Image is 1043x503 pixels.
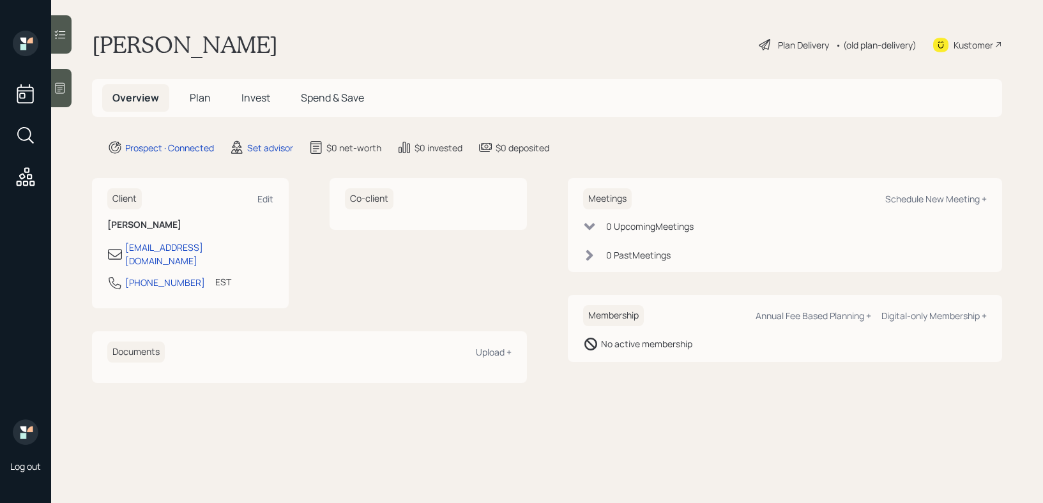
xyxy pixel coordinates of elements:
div: Plan Delivery [778,38,829,52]
div: EST [215,275,231,289]
img: retirable_logo.png [13,419,38,445]
div: • (old plan-delivery) [835,38,917,52]
div: $0 deposited [496,141,549,154]
h6: Client [107,188,142,209]
div: $0 net-worth [326,141,381,154]
div: Edit [257,193,273,205]
span: Plan [190,91,211,105]
h6: Meetings [583,188,632,209]
div: No active membership [601,337,692,350]
h1: [PERSON_NAME] [92,31,278,59]
div: Digital-only Membership + [881,310,987,322]
span: Overview [112,91,159,105]
div: Annual Fee Based Planning + [756,310,871,322]
span: Spend & Save [301,91,364,105]
div: [EMAIL_ADDRESS][DOMAIN_NAME] [125,241,273,267]
h6: [PERSON_NAME] [107,220,273,230]
div: Set advisor [247,141,293,154]
div: Kustomer [954,38,993,52]
div: Schedule New Meeting + [885,193,987,205]
div: Prospect · Connected [125,141,214,154]
div: $0 invested [415,141,462,154]
span: Invest [241,91,270,105]
div: [PHONE_NUMBER] [125,276,205,289]
div: Log out [10,460,41,472]
div: Upload + [476,346,512,358]
div: 0 Past Meeting s [606,248,671,262]
h6: Co-client [345,188,393,209]
h6: Membership [583,305,644,326]
h6: Documents [107,342,165,363]
div: 0 Upcoming Meeting s [606,220,694,233]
